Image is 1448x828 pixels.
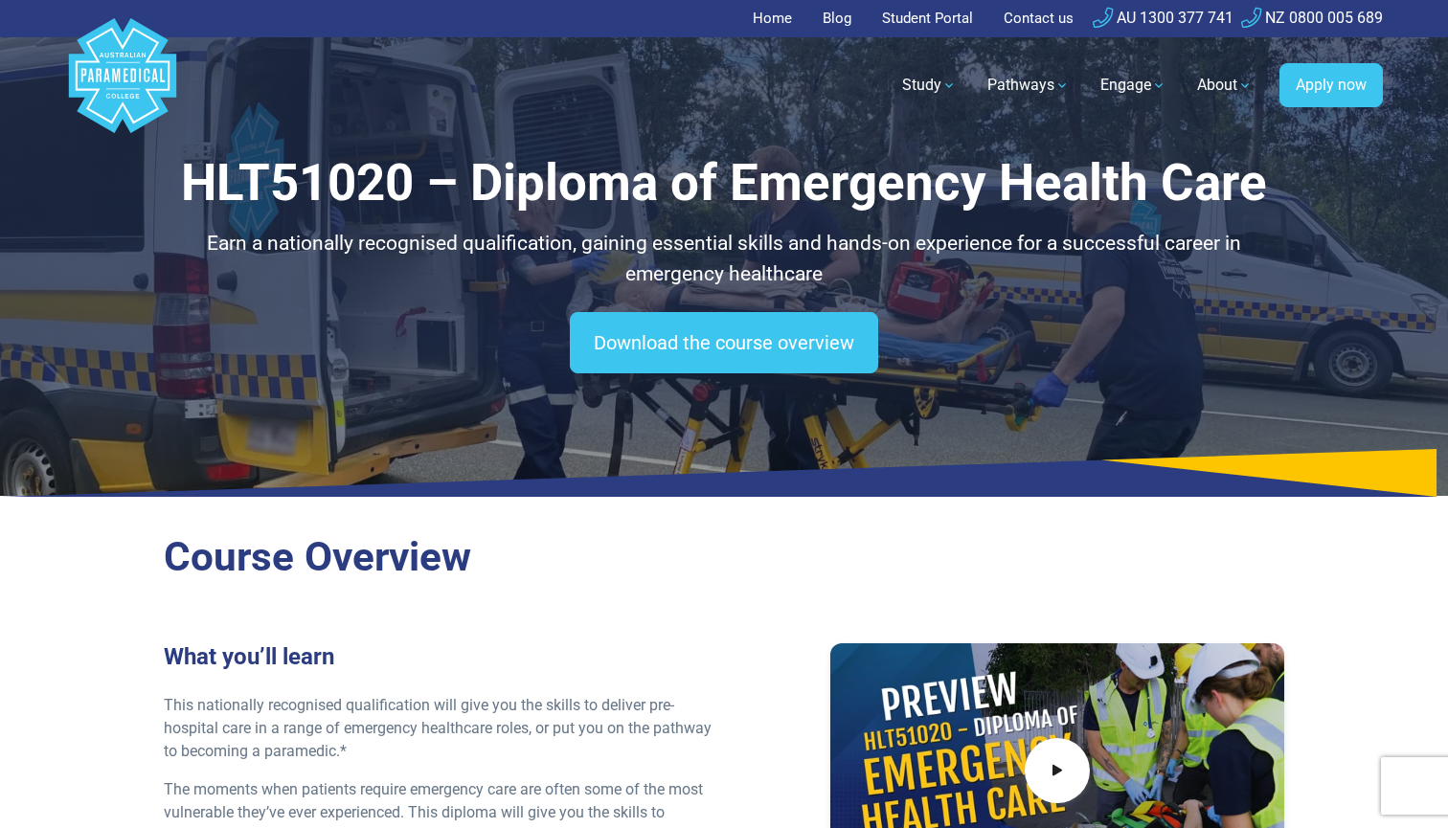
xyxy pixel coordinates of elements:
[1186,58,1264,112] a: About
[570,312,878,373] a: Download the course overview
[164,694,713,763] p: This nationally recognised qualification will give you the skills to deliver pre-hospital care in...
[65,37,180,134] a: Australian Paramedical College
[164,153,1284,213] h1: HLT51020 – Diploma of Emergency Health Care
[1089,58,1178,112] a: Engage
[891,58,968,112] a: Study
[164,643,713,671] h3: What you’ll learn
[1279,63,1383,107] a: Apply now
[1093,9,1233,27] a: AU 1300 377 741
[1241,9,1383,27] a: NZ 0800 005 689
[976,58,1081,112] a: Pathways
[164,229,1284,289] p: Earn a nationally recognised qualification, gaining essential skills and hands-on experience for ...
[164,533,1284,582] h2: Course Overview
